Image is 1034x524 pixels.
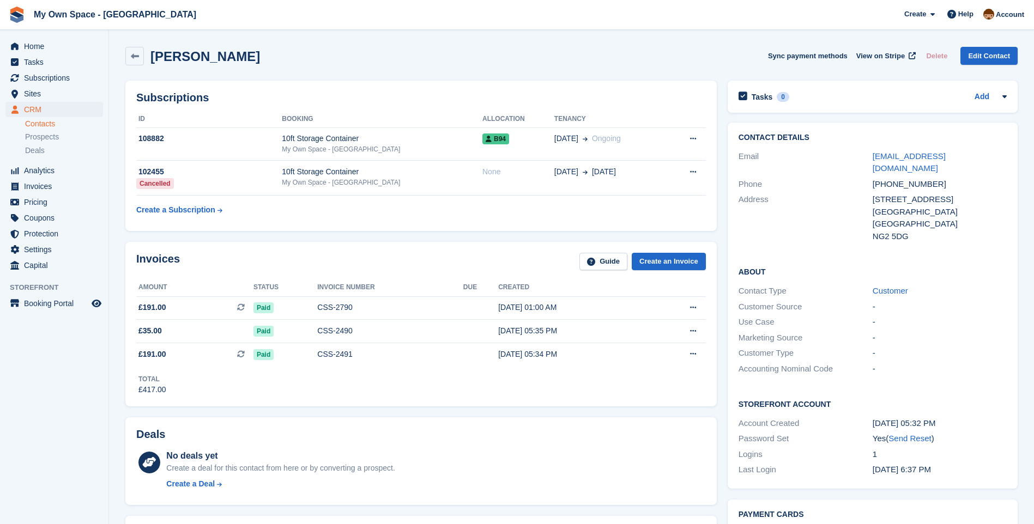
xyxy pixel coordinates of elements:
[24,194,89,210] span: Pricing
[768,47,848,65] button: Sync payment methods
[166,462,395,474] div: Create a deal for this contact from here or by converting a prospect.
[25,131,103,143] a: Prospects
[739,301,873,313] div: Customer Source
[873,178,1007,191] div: [PHONE_NUMBER]
[739,332,873,344] div: Marketing Source
[498,349,648,360] div: [DATE] 05:34 PM
[282,111,482,128] th: Booking
[136,111,282,128] th: ID
[5,54,103,70] a: menu
[5,258,103,273] a: menu
[253,326,274,337] span: Paid
[873,347,1007,360] div: -
[166,449,395,462] div: No deals yet
[739,398,1007,409] h2: Storefront Account
[5,39,103,54] a: menu
[24,296,89,311] span: Booking Portal
[632,253,706,271] a: Create an Invoice
[24,179,89,194] span: Invoices
[24,258,89,273] span: Capital
[739,347,873,360] div: Customer Type
[482,133,509,144] span: B94
[739,417,873,430] div: Account Created
[282,144,482,154] div: My Own Space - [GEOGRAPHIC_DATA]
[136,253,180,271] h2: Invoices
[166,478,215,490] div: Create a Deal
[904,9,926,20] span: Create
[136,133,282,144] div: 108882
[25,145,103,156] a: Deals
[960,47,1018,65] a: Edit Contact
[554,133,578,144] span: [DATE]
[739,133,1007,142] h2: Contact Details
[136,204,215,216] div: Create a Subscription
[136,428,165,441] h2: Deals
[136,279,253,296] th: Amount
[136,178,174,189] div: Cancelled
[253,279,317,296] th: Status
[592,166,616,178] span: [DATE]
[317,279,463,296] th: Invoice number
[579,253,627,271] a: Guide
[983,9,994,20] img: Paula Harris
[777,92,789,102] div: 0
[463,279,498,296] th: Due
[24,242,89,257] span: Settings
[166,478,395,490] a: Create a Deal
[317,349,463,360] div: CSS-2491
[873,301,1007,313] div: -
[10,282,108,293] span: Storefront
[5,296,103,311] a: menu
[873,316,1007,328] div: -
[24,210,89,226] span: Coupons
[752,92,773,102] h2: Tasks
[873,218,1007,230] div: [GEOGRAPHIC_DATA]
[498,302,648,313] div: [DATE] 01:00 AM
[975,91,989,103] a: Add
[856,51,905,62] span: View on Stripe
[739,150,873,175] div: Email
[592,134,621,143] span: Ongoing
[888,434,931,443] a: Send Reset
[24,70,89,86] span: Subscriptions
[5,242,103,257] a: menu
[317,325,463,337] div: CSS-2490
[282,178,482,187] div: My Own Space - [GEOGRAPHIC_DATA]
[24,163,89,178] span: Analytics
[739,193,873,242] div: Address
[554,111,667,128] th: Tenancy
[739,432,873,445] div: Password Set
[873,193,1007,206] div: [STREET_ADDRESS]
[253,302,274,313] span: Paid
[739,285,873,297] div: Contact Type
[25,119,103,129] a: Contacts
[136,166,282,178] div: 102455
[24,86,89,101] span: Sites
[739,266,1007,277] h2: About
[282,166,482,178] div: 10ft Storage Container
[482,166,554,178] div: None
[136,200,222,220] a: Create a Subscription
[5,179,103,194] a: menu
[29,5,201,23] a: My Own Space - [GEOGRAPHIC_DATA]
[922,47,952,65] button: Delete
[739,510,1007,519] h2: Payment cards
[873,332,1007,344] div: -
[5,102,103,117] a: menu
[873,417,1007,430] div: [DATE] 05:32 PM
[9,7,25,23] img: stora-icon-8386f47178a22dfd0bd8f6a31ec36ba5ce8667c1dd55bd0f319d3a0aa187defe.svg
[873,465,931,474] time: 2025-09-18 17:37:08 UTC
[25,132,59,142] span: Prospects
[5,194,103,210] a: menu
[317,302,463,313] div: CSS-2790
[138,302,166,313] span: £191.00
[996,9,1024,20] span: Account
[739,464,873,476] div: Last Login
[498,325,648,337] div: [DATE] 05:35 PM
[24,226,89,241] span: Protection
[253,349,274,360] span: Paid
[5,226,103,241] a: menu
[739,448,873,461] div: Logins
[739,178,873,191] div: Phone
[873,230,1007,243] div: NG2 5DG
